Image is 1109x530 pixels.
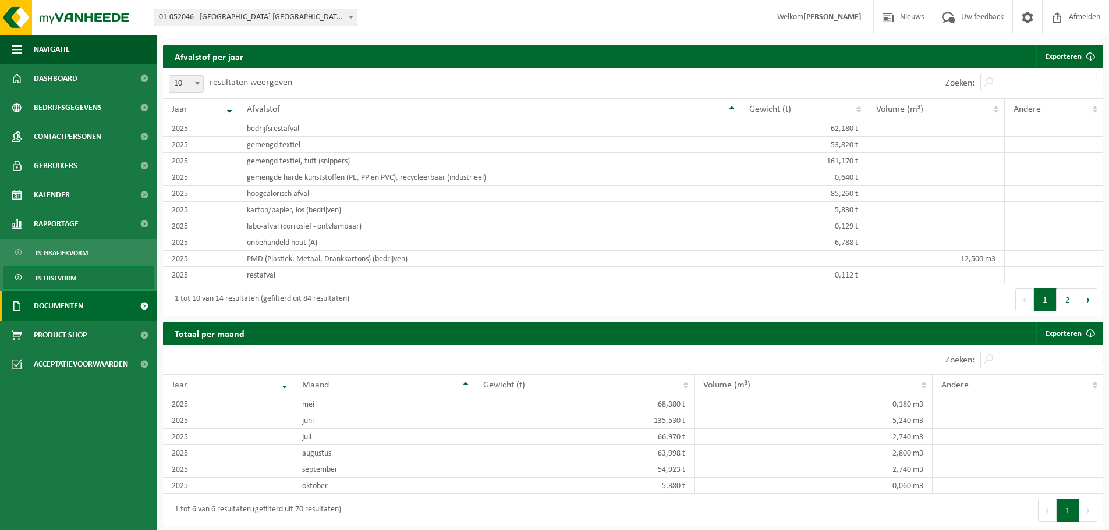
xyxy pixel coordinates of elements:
[210,78,292,87] label: resultaten weergeven
[740,234,868,251] td: 6,788 t
[740,267,868,283] td: 0,112 t
[34,35,70,64] span: Navigatie
[703,380,750,390] span: Volume (m³)
[302,380,329,390] span: Maand
[695,445,933,461] td: 2,800 m3
[163,169,238,186] td: 2025
[34,64,77,93] span: Dashboard
[163,234,238,251] td: 2025
[36,267,76,289] span: In lijstvorm
[163,267,238,283] td: 2025
[876,105,923,114] span: Volume (m³)
[238,234,740,251] td: onbehandeld hout (A)
[1079,499,1097,522] button: Next
[1057,499,1079,522] button: 1
[172,380,187,390] span: Jaar
[474,461,695,478] td: 54,923 t
[247,105,280,114] span: Afvalstof
[238,186,740,202] td: hoogcalorisch afval
[238,153,740,169] td: gemengd textiel, tuft (snippers)
[474,412,695,429] td: 135,530 t
[238,137,740,153] td: gemengd textiel
[238,218,740,234] td: labo-afval (corrosief - ontvlambaar)
[163,461,293,478] td: 2025
[163,153,238,169] td: 2025
[474,396,695,412] td: 68,380 t
[867,251,1005,267] td: 12,500 m3
[34,209,79,239] span: Rapportage
[163,429,293,445] td: 2025
[169,289,349,310] div: 1 tot 10 van 14 resultaten (gefilterd uit 84 resultaten)
[169,75,204,93] span: 10
[3,266,154,289] a: In lijstvorm
[163,396,293,412] td: 2025
[740,169,868,186] td: 0,640 t
[238,202,740,218] td: karton/papier, los (bedrijven)
[740,202,868,218] td: 5,830 t
[169,500,341,521] div: 1 tot 6 van 6 resultaten (gefilterd uit 70 resultaten)
[293,429,474,445] td: juli
[163,412,293,429] td: 2025
[238,120,740,137] td: bedrijfsrestafval
[163,445,293,461] td: 2025
[163,218,238,234] td: 2025
[293,478,474,494] td: oktober
[163,202,238,218] td: 2025
[163,45,255,67] h2: Afvalstof per jaar
[293,396,474,412] td: mei
[695,461,933,478] td: 2,740 m3
[740,153,868,169] td: 161,170 t
[474,445,695,461] td: 63,998 t
[163,186,238,202] td: 2025
[695,478,933,494] td: 0,060 m3
[474,429,695,445] td: 66,970 t
[1038,499,1057,522] button: Previous
[945,79,975,88] label: Zoeken:
[740,137,868,153] td: 53,820 t
[1079,288,1097,311] button: Next
[163,137,238,153] td: 2025
[293,445,474,461] td: augustus
[34,291,83,321] span: Documenten
[238,169,740,186] td: gemengde harde kunststoffen (PE, PP en PVC), recycleerbaar (industrieel)
[154,9,357,26] span: 01-052046 - SAINT-GOBAIN ADFORS BELGIUM - BUGGENHOUT
[1015,288,1034,311] button: Previous
[163,251,238,267] td: 2025
[803,13,862,22] strong: [PERSON_NAME]
[695,412,933,429] td: 5,240 m3
[293,412,474,429] td: juni
[945,355,975,365] label: Zoeken:
[238,251,740,267] td: PMD (Plastiek, Metaal, Drankkartons) (bedrijven)
[740,186,868,202] td: 85,260 t
[1057,288,1079,311] button: 2
[163,120,238,137] td: 2025
[1034,288,1057,311] button: 1
[1036,322,1102,345] a: Exporteren
[238,267,740,283] td: restafval
[1014,105,1041,114] span: Andere
[34,350,128,379] span: Acceptatievoorwaarden
[34,321,87,350] span: Product Shop
[483,380,525,390] span: Gewicht (t)
[36,242,88,264] span: In grafiekvorm
[695,396,933,412] td: 0,180 m3
[749,105,791,114] span: Gewicht (t)
[941,380,969,390] span: Andere
[34,180,70,209] span: Kalender
[172,105,187,114] span: Jaar
[34,93,102,122] span: Bedrijfsgegevens
[3,241,154,264] a: In grafiekvorm
[1036,45,1102,68] a: Exporteren
[474,478,695,494] td: 5,380 t
[163,322,256,344] h2: Totaal per maand
[740,218,868,234] td: 0,129 t
[740,120,868,137] td: 62,180 t
[34,122,101,151] span: Contactpersonen
[695,429,933,445] td: 2,740 m3
[163,478,293,494] td: 2025
[293,461,474,478] td: september
[169,76,203,92] span: 10
[34,151,77,180] span: Gebruikers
